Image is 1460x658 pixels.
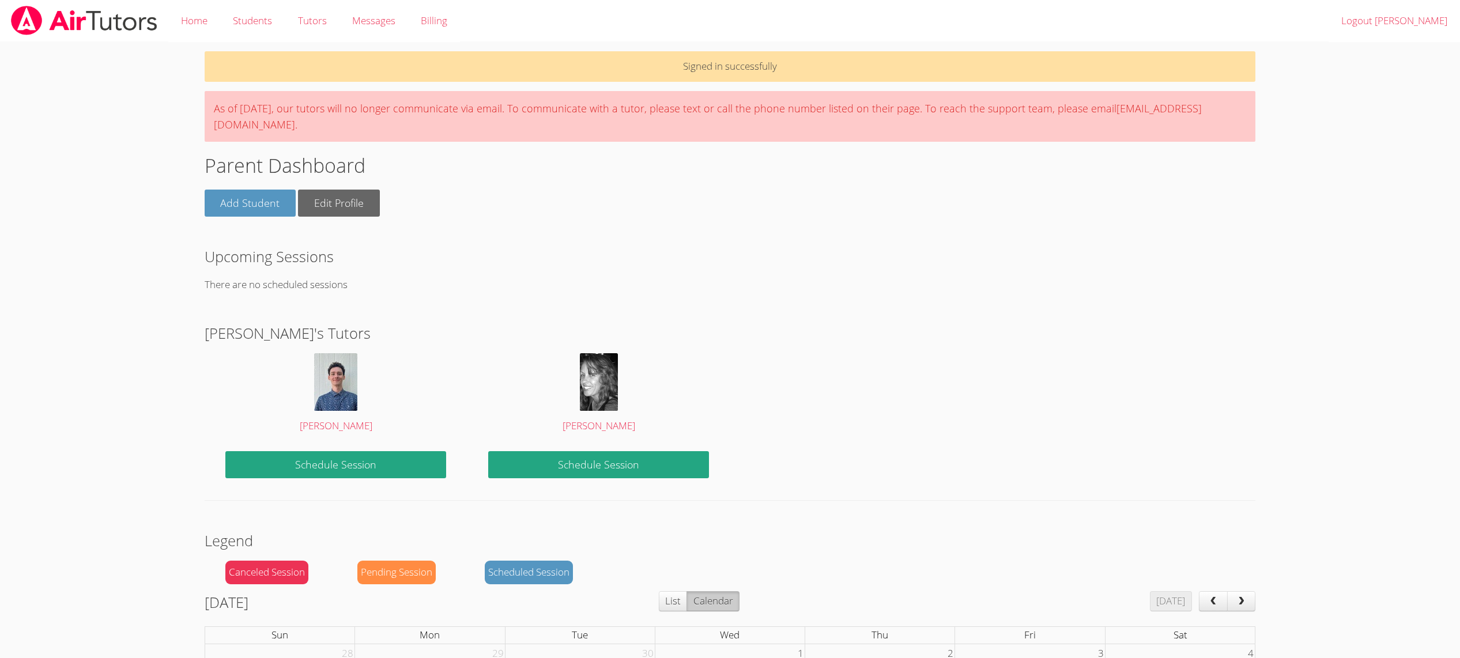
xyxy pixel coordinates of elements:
h2: [PERSON_NAME]'s Tutors [205,322,1256,344]
img: airtutors_banner-c4298cdbf04f3fff15de1276eac7730deb9818008684d7c2e4769d2f7ddbe033.png [10,6,159,35]
button: [DATE] [1150,591,1191,612]
button: next [1227,591,1256,612]
span: Mon [420,628,440,641]
a: Schedule Session [225,451,446,478]
span: Thu [872,628,888,641]
a: Add Student [205,190,296,217]
div: Pending Session [357,561,436,584]
span: Messages [352,14,395,27]
div: As of [DATE], our tutors will no longer communicate via email. To communicate with a tutor, pleas... [205,91,1256,142]
img: Amy_Povondra_Headshot.jpg [580,353,618,411]
a: Schedule Session [488,451,709,478]
a: Edit Profile [298,190,380,217]
p: There are no scheduled sessions [205,277,1256,293]
span: Tue [572,628,588,641]
h2: [DATE] [205,591,248,613]
a: [PERSON_NAME] [488,353,709,434]
span: Sun [271,628,288,641]
button: prev [1199,591,1228,612]
button: Calendar [686,591,739,612]
span: Wed [720,628,740,641]
span: [PERSON_NAME] [300,419,372,432]
h2: Legend [205,530,1256,551]
h2: Upcoming Sessions [205,245,1256,267]
button: List [659,591,687,612]
img: headshot_cropped_lowerRes.jpg [314,353,357,411]
span: Sat [1174,628,1187,641]
span: [PERSON_NAME] [563,419,635,432]
span: Fri [1024,628,1036,641]
div: Canceled Session [225,561,308,584]
p: Signed in successfully [205,51,1256,82]
h1: Parent Dashboard [205,151,1256,180]
a: [PERSON_NAME] [225,353,446,434]
div: Scheduled Session [485,561,573,584]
